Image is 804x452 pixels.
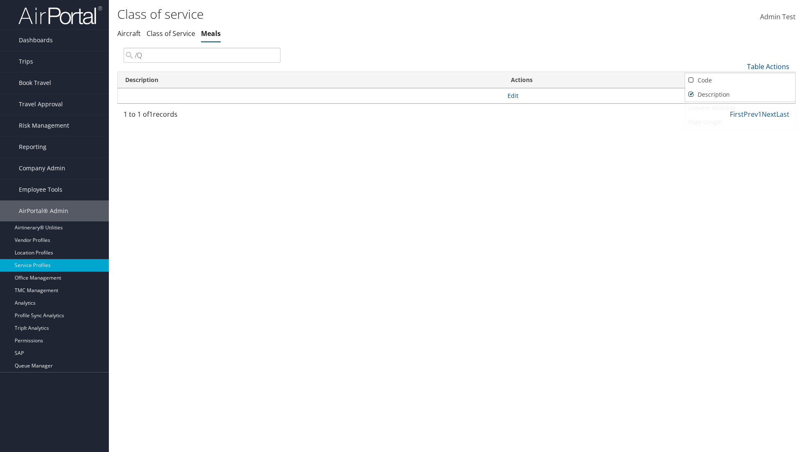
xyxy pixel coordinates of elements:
[19,179,62,200] span: Employee Tools
[685,115,795,129] a: Page Length
[685,72,795,87] a: New Record
[19,115,69,136] span: Risk Management
[18,5,102,25] img: airportal-logo.png
[685,101,795,115] a: Column Visibility
[19,136,46,157] span: Reporting
[19,200,68,221] span: AirPortal® Admin
[19,94,63,115] span: Travel Approval
[19,30,53,51] span: Dashboards
[685,73,795,87] a: Code
[19,51,33,72] span: Trips
[685,87,795,102] a: Description
[19,158,65,179] span: Company Admin
[19,72,51,93] span: Book Travel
